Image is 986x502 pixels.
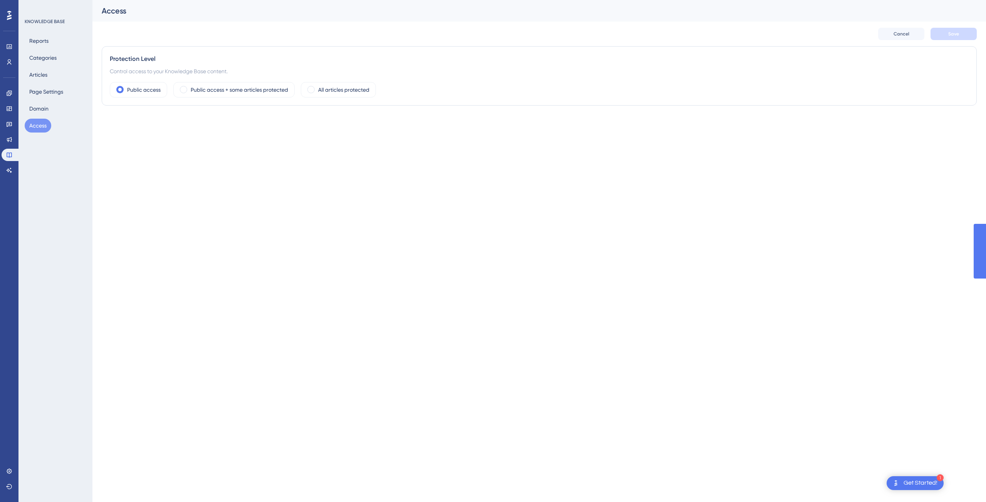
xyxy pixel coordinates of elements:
[904,479,937,487] div: Get Started!
[887,476,944,490] div: Open Get Started! checklist, remaining modules: 1
[25,102,53,116] button: Domain
[25,68,52,82] button: Articles
[110,54,969,64] div: Protection Level
[110,67,969,76] div: Control access to your Knowledge Base content.
[954,472,977,495] iframe: UserGuiding AI Assistant Launcher
[25,119,51,133] button: Access
[191,85,288,94] label: Public access + some articles protected
[878,28,924,40] button: Cancel
[948,31,959,37] span: Save
[937,474,944,481] div: 1
[25,34,53,48] button: Reports
[891,478,900,488] img: launcher-image-alternative-text
[894,31,909,37] span: Cancel
[25,51,61,65] button: Categories
[318,85,369,94] label: All articles protected
[931,28,977,40] button: Save
[25,85,68,99] button: Page Settings
[127,85,161,94] label: Public access
[25,18,65,25] div: KNOWLEDGE BASE
[102,5,957,16] div: Access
